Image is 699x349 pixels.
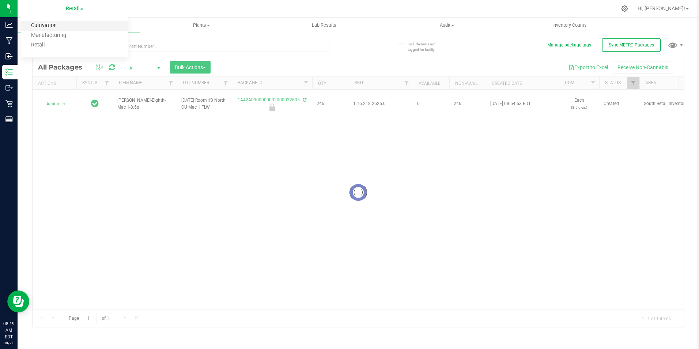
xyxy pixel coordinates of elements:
span: Include items not tagged for facility [408,41,444,52]
inline-svg: Inbound [5,53,13,60]
span: Inventory [18,22,140,29]
inline-svg: Manufacturing [5,37,13,44]
p: 08/21 [3,340,14,346]
a: Audit [386,18,509,33]
a: Retail [21,40,128,50]
span: Sync METRC Packages [609,42,654,48]
span: Lab Results [302,22,346,29]
inline-svg: Reports [5,116,13,123]
a: Inventory [18,18,140,33]
span: Audit [386,22,508,29]
p: 08:19 AM EDT [3,320,14,340]
span: Inventory Counts [543,22,597,29]
button: Sync METRC Packages [602,38,661,52]
a: Manufacturing [21,31,128,41]
a: Plants [140,18,263,33]
inline-svg: Analytics [5,21,13,29]
span: Hi, [PERSON_NAME]! [638,5,685,11]
input: Search Package ID, Item Name, SKU, Lot or Part Number... [32,41,329,52]
inline-svg: Retail [5,100,13,107]
span: Plants [141,22,263,29]
a: Cultivation [21,21,128,31]
a: Inventory Counts [508,18,631,33]
inline-svg: Outbound [5,84,13,91]
button: Manage package tags [547,42,591,48]
a: Lab Results [263,18,386,33]
inline-svg: Inventory [5,68,13,76]
iframe: Resource center [7,290,29,312]
span: Retail [66,5,80,12]
div: Manage settings [620,5,629,12]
